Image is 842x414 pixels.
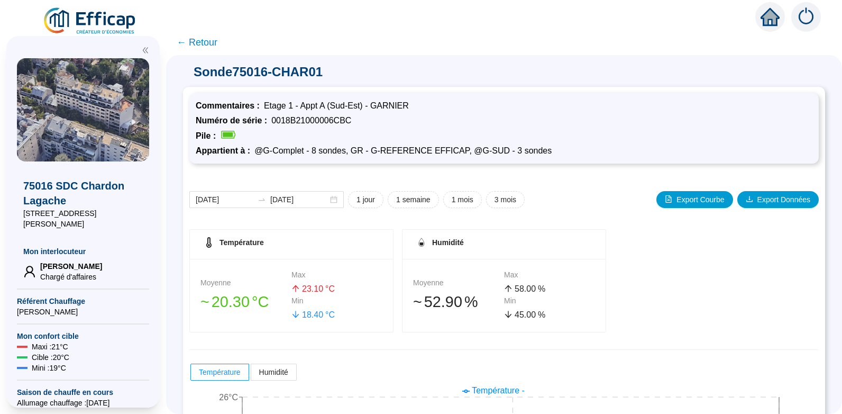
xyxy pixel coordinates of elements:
span: °C [325,309,335,321]
span: Etage 1 - Appt A (Sud-Est) - GARNIER [264,101,409,110]
span: Référent Chauffage [17,296,149,307]
span: Allumage chauffage : [DATE] [17,398,149,408]
span: % [538,309,545,321]
span: % [538,283,545,295]
button: Export Données [737,191,819,208]
span: Sonde 75016-CHAR01 [183,64,825,80]
span: Humidité [432,238,464,247]
div: Moyenne [200,277,291,289]
span: arrow-up [504,284,512,293]
span: [STREET_ADDRESS][PERSON_NAME] [23,208,143,229]
span: Mon interlocuteur [23,246,143,257]
span: 1 jour [356,194,375,205]
span: @G-Complet - 8 sondes, GR - G-REFERENCE EFFICAP, @G-SUD - 3 sondes [254,146,552,155]
input: Date de début [196,194,253,205]
span: arrow-down [504,310,512,319]
span: % [464,291,478,313]
div: Min [504,295,595,307]
div: Max [504,269,595,281]
span: Appartient à : [196,146,254,155]
span: Cible : 20 °C [32,352,69,363]
span: 58 [515,284,524,293]
span: Mon confort cible [17,331,149,341]
span: 0018B21000006CBC [271,116,351,125]
span: Mini : 19 °C [32,363,66,373]
span: 󠁾~ [413,291,422,313]
span: Chargé d'affaires [40,272,102,282]
div: Moyenne [413,277,504,289]
span: °C [325,283,335,295]
span: Humidité [259,368,288,376]
span: Température - [472,386,525,395]
span: 18 [302,310,312,319]
span: 3 mois [495,194,516,205]
span: 75016 SDC Chardon Lagache [23,178,143,208]
span: Commentaires : [196,101,264,110]
span: 23 [302,284,312,293]
input: Date de fin [270,194,328,205]
span: 1 mois [452,194,473,205]
button: 1 mois [443,191,482,208]
span: [PERSON_NAME] [40,261,102,272]
span: 52 [424,293,441,310]
span: 45 [515,310,524,319]
span: swap-right [258,195,266,204]
span: Pile : [196,131,220,140]
span: 20 [212,293,228,310]
span: [PERSON_NAME] [17,307,149,317]
span: Numéro de série : [196,116,271,125]
span: °C [252,291,269,313]
img: efficap energie logo [42,6,138,36]
img: alerts [791,2,821,32]
span: user [23,265,36,278]
span: arrow-down [291,310,300,319]
button: 3 mois [486,191,525,208]
span: Température [219,238,264,247]
span: ← Retour [177,35,217,50]
span: home [761,7,780,26]
span: .30 [228,293,250,310]
span: 󠁾~ [200,291,209,313]
span: .90 [441,293,462,310]
div: Max [291,269,382,281]
span: to [258,195,266,204]
span: .10 [312,284,323,293]
span: .40 [312,310,323,319]
span: file-image [665,195,672,203]
span: Maxi : 21 °C [32,341,68,352]
button: 1 jour [348,191,383,208]
span: Export Données [757,194,810,205]
div: Min [291,295,382,307]
span: Saison de chauffe en cours [17,387,149,398]
button: Export Courbe [656,191,733,208]
span: double-left [142,47,149,54]
button: 1 semaine [388,191,439,208]
span: download [746,195,753,203]
span: arrow-up [291,284,300,293]
span: Température [199,368,241,376]
tspan: 26°C [219,393,238,402]
span: .00 [524,310,536,319]
span: Export Courbe [676,194,724,205]
span: .00 [524,284,536,293]
span: 1 semaine [396,194,431,205]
